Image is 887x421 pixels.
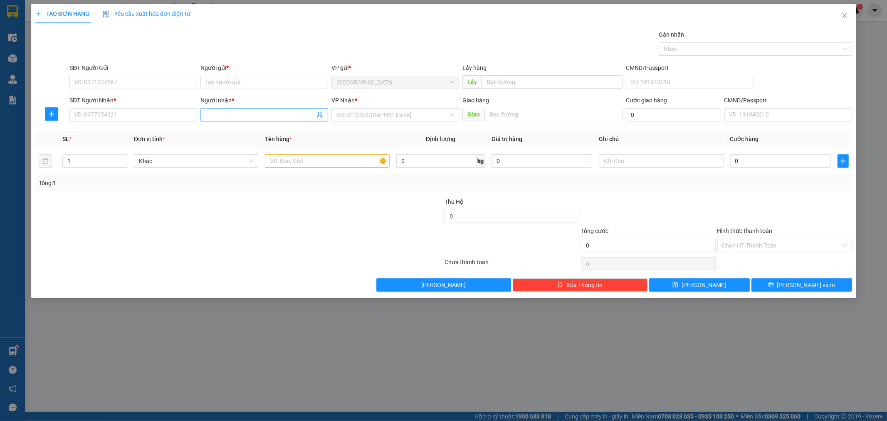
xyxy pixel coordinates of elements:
span: Tổng cước [581,228,608,234]
button: [PERSON_NAME] [376,278,511,292]
span: Yêu cầu xuất hóa đơn điện tử [103,10,190,17]
span: Khác [139,155,253,167]
span: Giá trị hàng [492,136,522,142]
span: [PERSON_NAME] [421,280,466,290]
span: close [841,12,847,19]
div: SĐT Người Gửi [69,63,197,72]
button: delete [39,154,52,168]
span: SL [62,136,69,142]
span: plus [45,111,58,117]
span: user-add [316,111,323,118]
span: Cước hàng [730,136,759,142]
span: Giao hàng [462,97,489,104]
input: Ghi Chú [599,154,723,168]
span: TẠO ĐƠN HÀNG [35,10,89,17]
span: kg [477,154,485,168]
span: [PERSON_NAME] và In [777,280,835,290]
span: VP Nhận [331,97,355,104]
div: CMND/Passport [724,96,852,105]
button: printer[PERSON_NAME] và In [751,278,852,292]
label: Gán nhãn [659,31,684,38]
span: Tên hàng [265,136,292,142]
input: Cước giao hàng [626,108,721,121]
label: Cước giao hàng [626,97,667,104]
button: plus [45,107,58,121]
span: Định lượng [426,136,455,142]
button: deleteXóa Thông tin [513,278,647,292]
div: Người nhận [200,96,328,105]
span: printer [768,282,773,288]
input: VD: Bàn, Ghế [265,154,389,168]
span: Lấy [462,75,481,89]
span: [PERSON_NAME] [682,280,726,290]
img: icon [103,11,109,17]
label: Hình thức thanh toán [717,228,772,234]
div: SĐT Người Nhận [69,96,197,105]
span: plus [838,158,848,164]
div: VP gửi [331,63,459,72]
span: Xóa Thông tin [566,280,603,290]
input: Dọc đường [484,108,623,121]
span: delete [557,282,563,288]
span: plus [35,11,41,17]
span: Lấy hàng [462,64,486,71]
div: Tổng: 1 [39,178,342,188]
span: save [672,282,678,288]
span: Giao [462,108,484,121]
div: Người gửi [200,63,328,72]
input: 0 [492,154,592,168]
span: Tân Châu [336,76,454,89]
input: Dọc đường [481,75,623,89]
button: Close [833,4,856,27]
span: Đơn vị tính [134,136,165,142]
div: CMND/Passport [626,63,754,72]
span: Thu Hộ [444,198,463,205]
div: Chưa thanh toán [444,258,580,272]
th: Ghi chú [595,131,726,147]
button: plus [837,154,848,168]
button: save[PERSON_NAME] [649,278,749,292]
